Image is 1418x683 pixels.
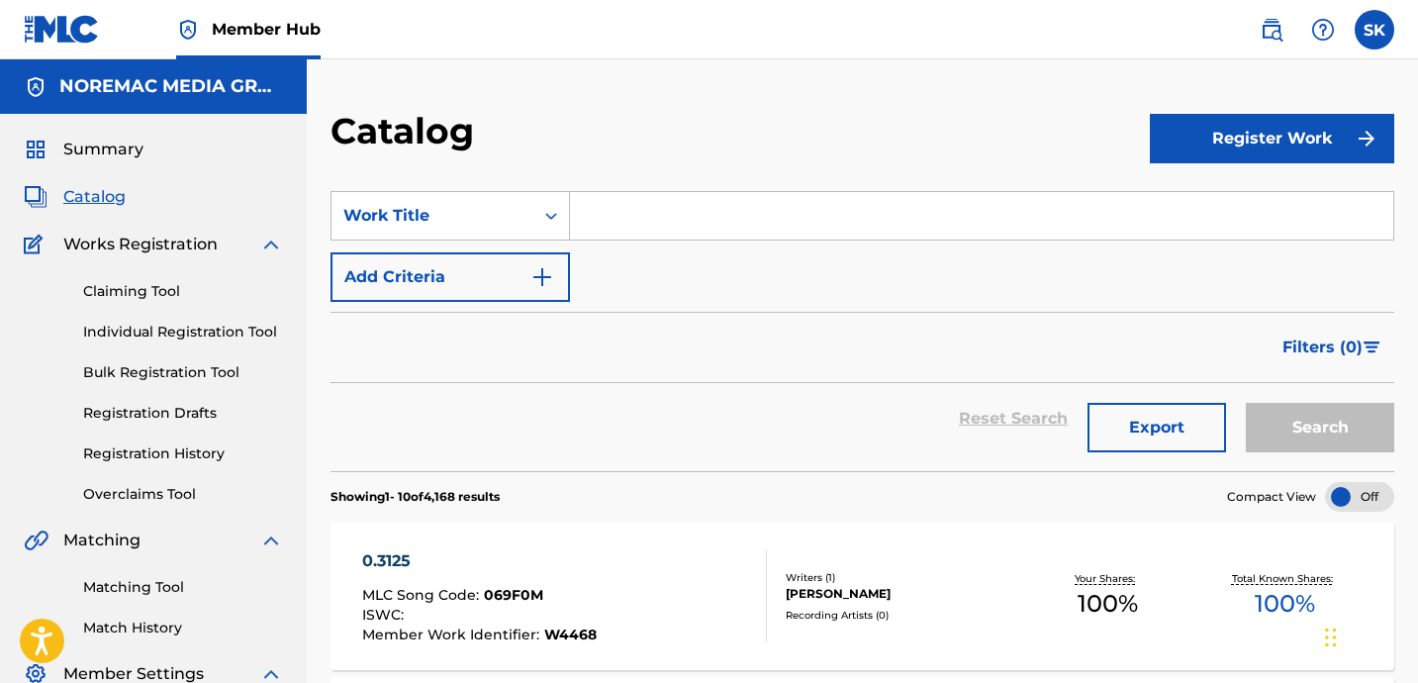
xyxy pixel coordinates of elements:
div: Drag [1325,608,1337,667]
span: W4468 [544,626,597,643]
a: SummarySummary [24,138,143,161]
div: Work Title [343,204,521,228]
img: MLC Logo [24,15,100,44]
p: Your Shares: [1075,571,1140,586]
button: Register Work [1150,114,1394,163]
button: Filters (0) [1271,323,1394,372]
a: CatalogCatalog [24,185,126,209]
span: ISWC : [362,606,409,624]
p: Showing 1 - 10 of 4,168 results [331,488,500,506]
span: 100 % [1255,586,1315,622]
img: expand [259,233,283,256]
span: Member Hub [212,18,321,41]
span: Compact View [1227,488,1316,506]
div: User Menu [1355,10,1394,49]
a: Bulk Registration Tool [83,362,283,383]
button: Add Criteria [331,252,570,302]
a: Public Search [1252,10,1291,49]
span: 100 % [1078,586,1138,622]
a: Matching Tool [83,577,283,598]
a: Overclaims Tool [83,484,283,505]
span: Filters ( 0 ) [1282,336,1363,359]
span: Member Work Identifier : [362,626,544,643]
form: Search Form [331,191,1394,471]
span: Catalog [63,185,126,209]
span: 069F0M [484,586,543,604]
a: Registration Drafts [83,403,283,424]
a: Claiming Tool [83,281,283,302]
p: Total Known Shares: [1232,571,1338,586]
img: expand [259,529,283,552]
img: search [1260,18,1283,42]
a: Registration History [83,443,283,464]
img: f7272a7cc735f4ea7f67.svg [1355,127,1378,150]
img: Matching [24,529,48,552]
div: [PERSON_NAME] [786,585,1019,603]
a: Individual Registration Tool [83,322,283,342]
img: Catalog [24,185,47,209]
img: filter [1364,341,1380,353]
img: Accounts [24,75,47,99]
span: MLC Song Code : [362,586,484,604]
iframe: Chat Widget [1319,588,1418,683]
div: Writers ( 1 ) [786,570,1019,585]
img: Summary [24,138,47,161]
h5: NOREMAC MEDIA GROUP [59,75,283,98]
h2: Catalog [331,109,484,153]
button: Export [1087,403,1226,452]
span: Works Registration [63,233,218,256]
div: Help [1303,10,1343,49]
span: Matching [63,529,141,552]
img: Top Rightsholder [176,18,200,42]
span: Summary [63,138,143,161]
a: Match History [83,618,283,638]
img: Works Registration [24,233,49,256]
div: 0.3125 [362,549,597,573]
img: help [1311,18,1335,42]
img: 9d2ae6d4665cec9f34b9.svg [530,265,554,289]
a: 0.3125MLC Song Code:069F0MISWC:Member Work Identifier:W4468Writers (1)[PERSON_NAME]Recording Arti... [331,522,1394,670]
iframe: Resource Center [1363,419,1418,578]
div: Recording Artists ( 0 ) [786,608,1019,623]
